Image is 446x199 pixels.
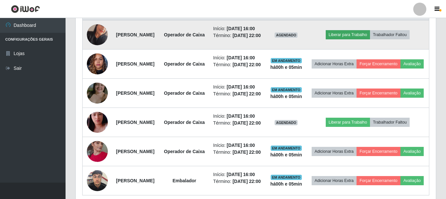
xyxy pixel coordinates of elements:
button: Trabalhador Faltou [370,118,410,127]
img: 1753794100219.jpeg [87,167,108,194]
button: Adicionar Horas Extra [312,147,357,156]
time: [DATE] 22:00 [233,120,261,126]
strong: [PERSON_NAME] [116,32,154,37]
button: Adicionar Horas Extra [312,176,357,185]
button: Avaliação [400,89,424,98]
li: Término: [213,120,262,127]
button: Trabalhador Faltou [370,30,410,39]
button: Adicionar Horas Extra [312,59,357,69]
li: Término: [213,178,262,185]
time: [DATE] 16:00 [227,113,255,119]
strong: [PERSON_NAME] [116,120,154,125]
button: Forçar Encerramento [357,89,400,98]
strong: [PERSON_NAME] [116,61,154,67]
button: Adicionar Horas Extra [312,89,357,98]
button: Forçar Encerramento [357,59,400,69]
strong: Operador de Caixa [164,61,205,67]
strong: Operador de Caixa [164,149,205,154]
strong: há 00 h e 05 min [270,181,302,187]
img: 1754840116013.jpeg [87,104,108,141]
button: Liberar para Trabalho [326,118,370,127]
strong: [PERSON_NAME] [116,178,154,183]
button: Forçar Encerramento [357,176,400,185]
img: CoreUI Logo [11,5,40,13]
button: Liberar para Trabalho [326,30,370,39]
img: 1756285916446.jpeg [87,133,108,170]
img: 1737811794614.jpeg [87,74,108,112]
time: [DATE] 22:00 [233,91,261,96]
strong: há 00 h e 05 min [270,94,302,99]
time: [DATE] 16:00 [227,55,255,60]
strong: há 00 h e 05 min [270,152,302,157]
li: Início: [213,171,262,178]
strong: há 00 h e 05 min [270,65,302,70]
li: Início: [213,84,262,90]
li: Início: [213,54,262,61]
strong: Operador de Caixa [164,90,205,96]
time: [DATE] 22:00 [233,33,261,38]
span: EM ANDAMENTO [271,175,302,180]
li: Término: [213,149,262,156]
span: AGENDADO [275,32,298,38]
strong: Operador de Caixa [164,32,205,37]
button: Forçar Encerramento [357,147,400,156]
span: AGENDADO [275,120,298,125]
strong: [PERSON_NAME] [116,149,154,154]
time: [DATE] 22:00 [233,179,261,184]
time: [DATE] 22:00 [233,62,261,67]
button: Avaliação [400,59,424,69]
time: [DATE] 16:00 [227,143,255,148]
li: Início: [213,25,262,32]
li: Início: [213,113,262,120]
button: Avaliação [400,147,424,156]
span: EM ANDAMENTO [271,87,302,92]
li: Término: [213,61,262,68]
li: Início: [213,142,262,149]
li: Término: [213,32,262,39]
img: 1724780126479.jpeg [87,16,108,53]
span: EM ANDAMENTO [271,146,302,151]
strong: [PERSON_NAME] [116,90,154,96]
time: [DATE] 22:00 [233,149,261,155]
time: [DATE] 16:00 [227,84,255,90]
span: EM ANDAMENTO [271,58,302,63]
img: 1734465947432.jpeg [87,50,108,78]
button: Avaliação [400,176,424,185]
time: [DATE] 16:00 [227,172,255,177]
strong: Embalador [172,178,196,183]
time: [DATE] 16:00 [227,26,255,31]
strong: Operador de Caixa [164,120,205,125]
li: Término: [213,90,262,97]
